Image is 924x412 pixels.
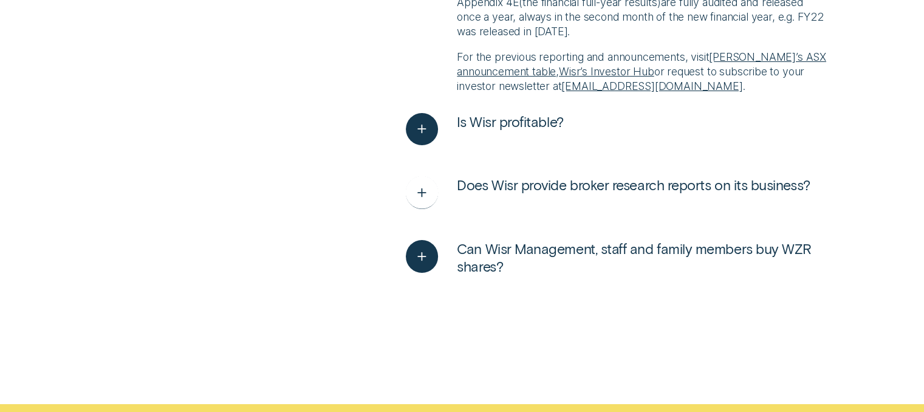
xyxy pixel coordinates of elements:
button: See more [406,240,827,275]
p: For the previous reporting and announcements, visit , or request to subscribe to your investor ne... [457,50,827,94]
span: Can Wisr Management, staff and family members buy WZR shares? [457,240,827,275]
a: [EMAIL_ADDRESS][DOMAIN_NAME] [561,80,742,92]
a: [PERSON_NAME]’s ASX announcement table [457,50,826,78]
button: See more [406,113,564,145]
button: See more [406,176,810,208]
a: Wisr’s Investor Hub [559,65,654,78]
span: Does Wisr provide broker research reports on its business? [457,176,810,194]
span: Is Wisr profitable? [457,113,563,131]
